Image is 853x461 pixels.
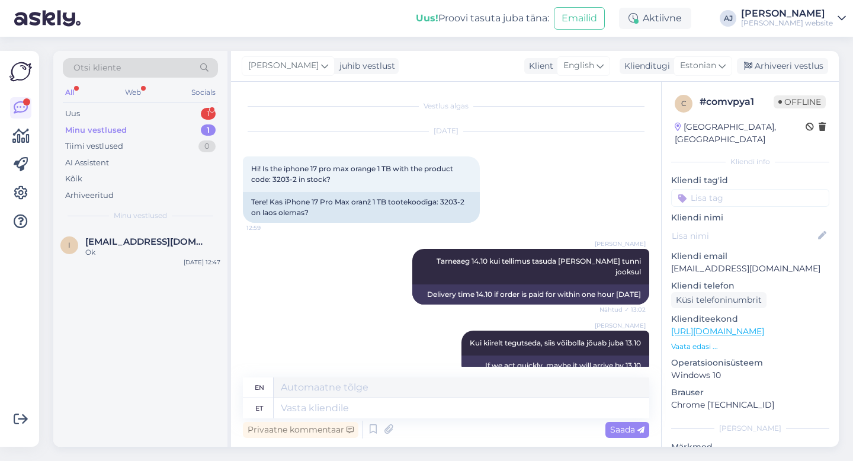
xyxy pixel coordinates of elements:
div: Arhiveeri vestlus [737,58,828,74]
p: Kliendi nimi [671,212,829,224]
span: info@noveba.com [85,236,209,247]
span: Nähtud ✓ 13:02 [599,305,646,314]
span: c [681,99,687,108]
div: Delivery time 14.10 if order is paid for within one hour [DATE] [412,284,649,305]
div: Küsi telefoninumbrit [671,292,767,308]
div: 0 [198,140,216,152]
p: Brauser [671,386,829,399]
div: [PERSON_NAME] website [741,18,833,28]
div: Tere! Kas iPhone 17 Pro Max oranž 1 TB tootekoodiga: 3203-2 on laos olemas? [243,192,480,223]
span: [PERSON_NAME] [595,239,646,248]
div: Tiimi vestlused [65,140,123,152]
p: Klienditeekond [671,313,829,325]
span: 12:59 [246,223,291,232]
p: Windows 10 [671,369,829,382]
div: Arhiveeritud [65,190,114,201]
div: AJ [720,10,736,27]
p: Kliendi telefon [671,280,829,292]
input: Lisa nimi [672,229,816,242]
div: AI Assistent [65,157,109,169]
button: Emailid [554,7,605,30]
div: Uus [65,108,80,120]
p: Kliendi tag'id [671,174,829,187]
div: [PERSON_NAME] [741,9,833,18]
span: Minu vestlused [114,210,167,221]
div: Klienditugi [620,60,670,72]
p: Kliendi email [671,250,829,262]
div: [GEOGRAPHIC_DATA], [GEOGRAPHIC_DATA] [675,121,806,146]
span: i [68,241,70,249]
p: Chrome [TECHNICAL_ID] [671,399,829,411]
div: juhib vestlust [335,60,395,72]
div: et [255,398,263,418]
span: Offline [774,95,826,108]
div: Aktiivne [619,8,691,29]
p: Märkmed [671,441,829,453]
div: Kliendi info [671,156,829,167]
div: Vestlus algas [243,101,649,111]
b: Uus! [416,12,438,24]
div: [DATE] 12:47 [184,258,220,267]
span: Tarneaeg 14.10 kui tellimus tasuda [PERSON_NAME] tunni jooksul [437,257,643,276]
div: # comvpya1 [700,95,774,109]
span: English [563,59,594,72]
div: [PERSON_NAME] [671,423,829,434]
div: All [63,85,76,100]
span: Saada [610,424,644,435]
div: 1 [201,108,216,120]
div: Minu vestlused [65,124,127,136]
div: Socials [189,85,218,100]
span: Kui kiirelt tegutseda, siis võibolla jõuab juba 13.10 [470,338,641,347]
div: [DATE] [243,126,649,136]
input: Lisa tag [671,189,829,207]
img: Askly Logo [9,60,32,83]
div: If we act quickly, maybe it will arrive by 13.10 [461,356,649,376]
p: Operatsioonisüsteem [671,357,829,369]
div: 1 [201,124,216,136]
span: Otsi kliente [73,62,121,74]
p: [EMAIL_ADDRESS][DOMAIN_NAME] [671,262,829,275]
div: en [255,377,264,398]
div: Klient [524,60,553,72]
a: [PERSON_NAME][PERSON_NAME] website [741,9,846,28]
div: Web [123,85,143,100]
span: Hi! Is the iphone 17 pro max orange 1 TB with the product code: 3203-2 in stock? [251,164,455,184]
div: Privaatne kommentaar [243,422,358,438]
a: [URL][DOMAIN_NAME] [671,326,764,337]
span: [PERSON_NAME] [248,59,319,72]
div: Ok [85,247,220,258]
div: Kõik [65,173,82,185]
p: Vaata edasi ... [671,341,829,352]
div: Proovi tasuta juba täna: [416,11,549,25]
span: [PERSON_NAME] [595,321,646,330]
span: Estonian [680,59,716,72]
